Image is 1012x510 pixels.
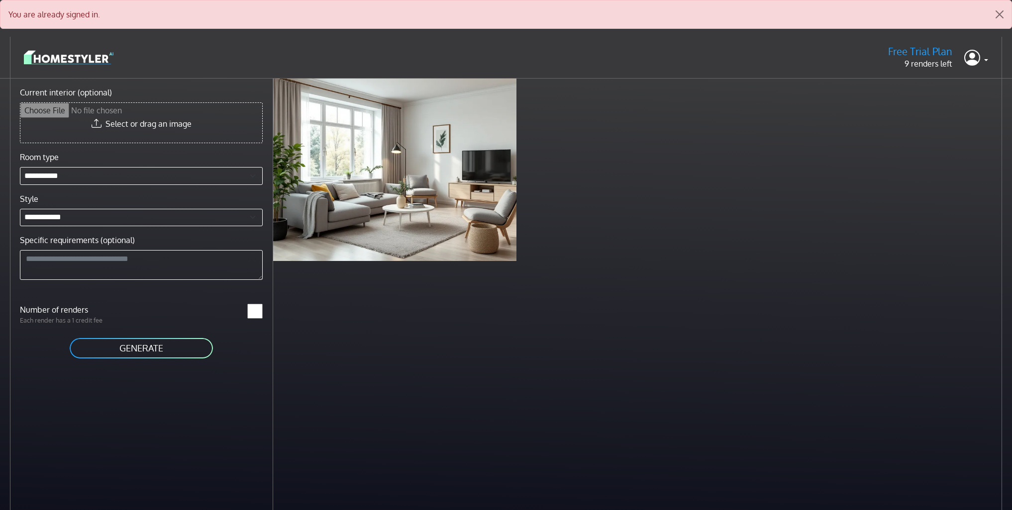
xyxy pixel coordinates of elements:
p: 9 renders left [888,58,952,70]
label: Room type [20,151,59,163]
label: Specific requirements (optional) [20,234,135,246]
label: Style [20,193,38,205]
h5: Free Trial Plan [888,45,952,58]
button: Close [988,0,1012,28]
img: logo-3de290ba35641baa71223ecac5eacb59cb85b4c7fdf211dc9aaecaaee71ea2f8.svg [24,49,113,66]
label: Number of renders [14,304,141,316]
button: GENERATE [69,337,214,359]
p: Each render has a 1 credit fee [14,316,141,325]
label: Current interior (optional) [20,86,112,98]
